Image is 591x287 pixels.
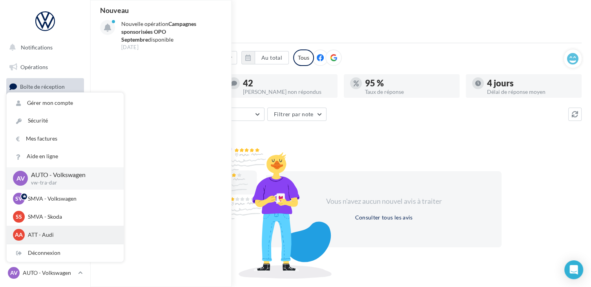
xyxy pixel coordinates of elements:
a: Opérations [5,59,86,75]
a: Aide en ligne [7,148,124,165]
div: Déconnexion [7,244,124,262]
span: AV [10,269,18,277]
div: 95 % [365,79,453,88]
p: SMVA - Volkswagen [28,195,114,203]
div: 42 [243,79,331,88]
p: ATT - Audi [28,231,114,239]
button: Au total [241,51,289,64]
div: Tous [293,49,314,66]
a: Calendrier [5,177,86,193]
a: Sécurité [7,112,124,130]
a: Campagnes [5,118,86,135]
a: PLV et print personnalisable [5,196,86,219]
button: Au total [255,51,289,64]
span: SS [16,213,22,221]
p: SMVA - Skoda [28,213,114,221]
a: Médiathèque [5,157,86,174]
a: Boîte de réception [5,78,86,95]
button: Filtrer par note [267,108,327,121]
button: Consulter tous les avis [352,213,416,222]
button: Notifications [5,39,82,56]
a: Contacts [5,137,86,154]
div: Vous n'avez aucun nouvel avis à traiter [316,196,451,207]
a: AV AUTO - Volkswagen [6,265,84,280]
div: Boîte de réception [100,13,582,24]
span: Notifications [21,44,53,51]
div: [PERSON_NAME] non répondus [243,89,331,95]
span: AV [16,174,25,183]
div: 4 jours [487,79,575,88]
a: Visibilité en ligne [5,99,86,115]
span: AA [15,231,23,239]
div: Délai de réponse moyen [487,89,575,95]
a: Campagnes DataOnDemand [5,222,86,245]
a: Mes factures [7,130,124,148]
div: Taux de réponse [365,89,453,95]
div: Open Intercom Messenger [564,260,583,279]
p: AUTO - Volkswagen [23,269,75,277]
p: vw-tra-dar [31,179,111,186]
span: SV [15,195,22,203]
span: Boîte de réception [20,83,65,90]
span: Opérations [20,64,48,70]
a: Gérer mon compte [7,94,124,112]
p: AUTO - Volkswagen [31,170,111,179]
